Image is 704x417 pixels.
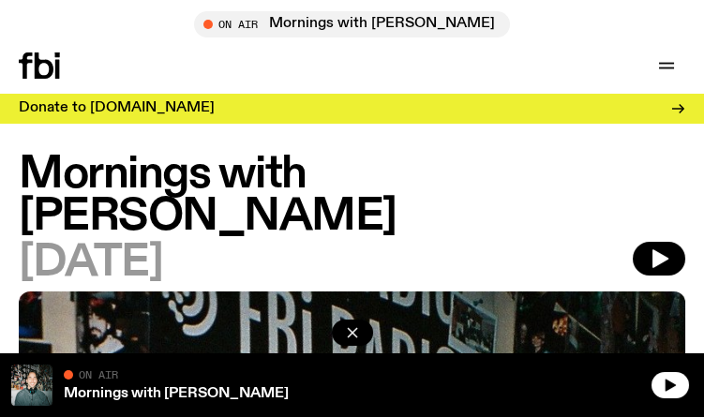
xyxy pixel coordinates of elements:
button: On AirMornings with [PERSON_NAME] [194,11,510,37]
span: On Air [79,368,118,380]
h3: Donate to [DOMAIN_NAME] [19,101,215,115]
span: [DATE] [19,242,162,284]
h1: Mornings with [PERSON_NAME] [19,154,685,238]
a: Mornings with [PERSON_NAME] [64,386,289,401]
img: Radio presenter Ben Hansen sits in front of a wall of photos and an fbi radio sign. Film photo. B... [11,365,52,406]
